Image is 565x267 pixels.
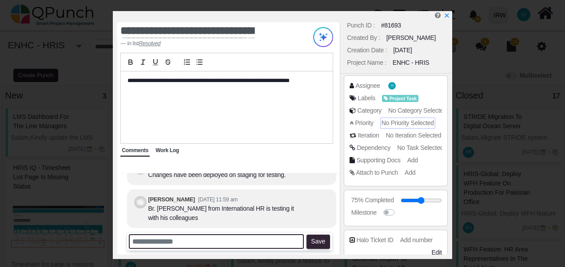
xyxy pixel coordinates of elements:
div: Created By : [347,33,380,43]
span: No Priority Selected [382,119,434,126]
span: No Category Selected [388,107,446,114]
div: Labels [358,94,375,103]
span: No Task Selected [397,144,443,151]
div: Assignee [355,81,380,90]
div: [PERSON_NAME] [386,33,436,43]
img: Try writing with AI [313,27,333,47]
div: ENHC - HRIS [393,58,429,67]
div: 75% Completed [351,196,394,205]
span: <div><span class="badge badge-secondary" style="background-color: #68CCCA"> <i class="fa fa-tag p... [382,94,418,103]
span: Add number [400,236,433,243]
div: Br. [PERSON_NAME] from International HR is testing it with his colleagues [148,204,303,223]
div: Changes have been deployed on staging for testing. [148,170,286,180]
span: Project Task [382,95,418,102]
div: Supporting Docs [356,156,400,165]
i: Edit Punch [435,12,441,19]
cite: Source Title [139,40,160,47]
span: U [391,84,393,87]
div: Halo Ticket ID [356,236,393,245]
footer: in list [120,39,295,47]
span: Add [407,157,418,164]
u: Resolved [139,40,160,47]
span: Usman.ali [388,82,396,90]
button: Save [306,235,330,249]
svg: x [444,12,450,19]
span: Add [405,169,415,176]
div: Iteration [358,131,379,140]
div: Category [357,106,382,115]
span: Work Log [155,147,179,153]
div: Punch ID : [347,21,375,30]
div: Priority [355,118,373,128]
div: #81693 [381,21,401,30]
span: Edit [432,249,442,256]
div: Project Name : [347,58,386,67]
div: Attach to Punch [356,168,398,177]
span: Comments [122,147,148,153]
div: Milestone [351,208,377,217]
b: [PERSON_NAME] [148,196,195,203]
div: Dependency [357,143,390,153]
span: No Iteration Selected [386,132,442,139]
div: [DATE] [393,46,412,55]
small: [DATE] 11:59 am [198,196,238,203]
div: Creation Date : [347,46,387,55]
